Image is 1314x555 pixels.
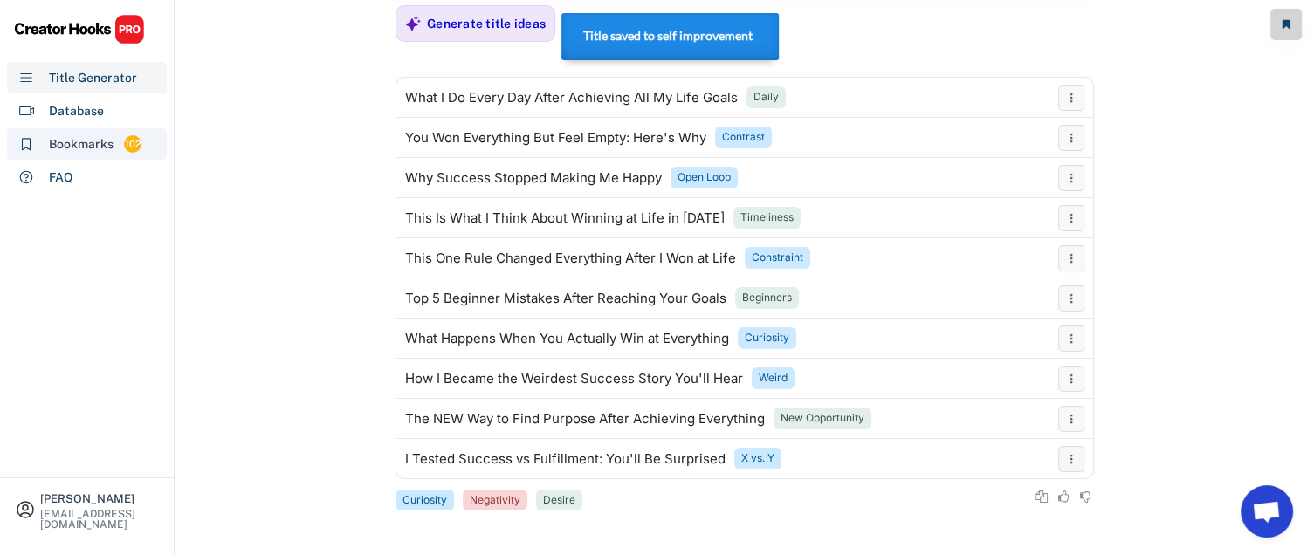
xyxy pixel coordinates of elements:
[781,411,864,426] div: New Opportunity
[405,251,736,265] div: This One Rule Changed Everything After I Won at Life
[402,493,447,508] div: Curiosity
[405,412,765,426] div: The NEW Way to Find Purpose After Achieving Everything
[14,14,145,45] img: CHPRO%20Logo.svg
[49,168,73,187] div: FAQ
[427,16,546,31] div: Generate title ideas
[405,452,726,466] div: I Tested Success vs Fulfillment: You'll Be Surprised
[405,332,729,346] div: What Happens When You Actually Win at Everything
[741,451,774,466] div: X vs. Y
[49,102,104,120] div: Database
[543,493,575,508] div: Desire
[405,211,725,225] div: This Is What I Think About Winning at Life in [DATE]
[40,493,159,504] div: [PERSON_NAME]
[405,171,662,185] div: Why Success Stopped Making Me Happy
[405,91,738,105] div: What I Do Every Day After Achieving All My Life Goals
[745,331,789,346] div: Curiosity
[722,130,765,145] div: Contrast
[49,69,137,87] div: Title Generator
[759,371,788,386] div: Weird
[740,210,794,225] div: Timeliness
[1241,485,1293,538] a: Open chat
[40,509,159,530] div: [EMAIL_ADDRESS][DOMAIN_NAME]
[124,137,141,152] div: 102
[583,29,753,43] strong: Title saved to self improvement
[49,135,114,154] div: Bookmarks
[405,291,726,305] div: Top 5 Beginner Mistakes After Reaching Your Goals
[470,493,520,508] div: Negativity
[752,250,803,265] div: Constraint
[742,291,792,305] div: Beginners
[405,372,743,386] div: How I Became the Weirdest Success Story You'll Hear
[678,170,731,185] div: Open Loop
[753,90,779,105] div: Daily
[405,131,706,145] div: You Won Everything But Feel Empty: Here's Why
